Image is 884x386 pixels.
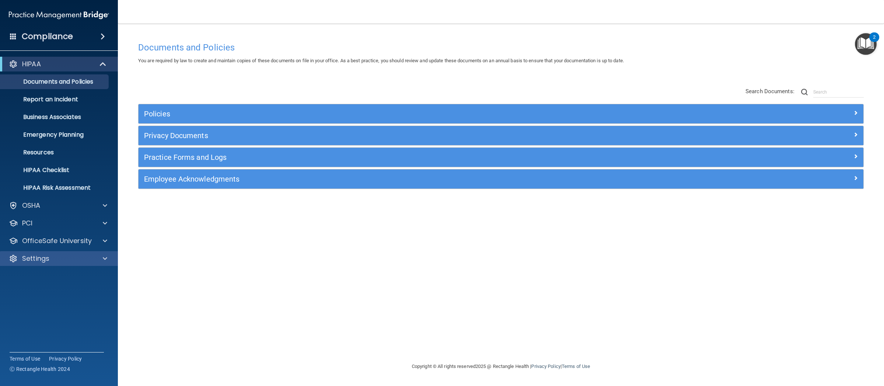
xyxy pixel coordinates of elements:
img: ic-search.3b580494.png [801,89,808,95]
a: OSHA [9,201,107,210]
p: Documents and Policies [5,78,105,85]
p: Resources [5,149,105,156]
p: Business Associates [5,113,105,121]
a: PCI [9,219,107,228]
span: You are required by law to create and maintain copies of these documents on file in your office. ... [138,58,624,63]
p: OSHA [22,201,41,210]
a: Employee Acknowledgments [144,173,858,185]
p: HIPAA [22,60,41,69]
p: HIPAA Checklist [5,166,105,174]
a: HIPAA [9,60,107,69]
h5: Policies [144,110,677,118]
a: Privacy Documents [144,130,858,141]
p: Report an Incident [5,96,105,103]
h5: Employee Acknowledgments [144,175,677,183]
a: Policies [144,108,858,120]
a: Terms of Use [562,364,590,369]
p: PCI [22,219,32,228]
h5: Practice Forms and Logs [144,153,677,161]
a: OfficeSafe University [9,236,107,245]
div: Copyright © All rights reserved 2025 @ Rectangle Health | | [366,355,635,378]
button: Open Resource Center, 2 new notifications [855,33,877,55]
div: 2 [873,37,876,47]
a: Settings [9,254,107,263]
input: Search [813,87,864,98]
p: HIPAA Risk Assessment [5,184,105,192]
a: Privacy Policy [49,355,82,362]
img: PMB logo [9,8,109,22]
a: Practice Forms and Logs [144,151,858,163]
a: Terms of Use [10,355,40,362]
span: Search Documents: [746,88,794,95]
h4: Documents and Policies [138,43,864,52]
h5: Privacy Documents [144,131,677,140]
p: Settings [22,254,49,263]
p: Emergency Planning [5,131,105,138]
a: Privacy Policy [531,364,560,369]
p: OfficeSafe University [22,236,92,245]
h4: Compliance [22,31,73,42]
span: Ⓒ Rectangle Health 2024 [10,365,70,373]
